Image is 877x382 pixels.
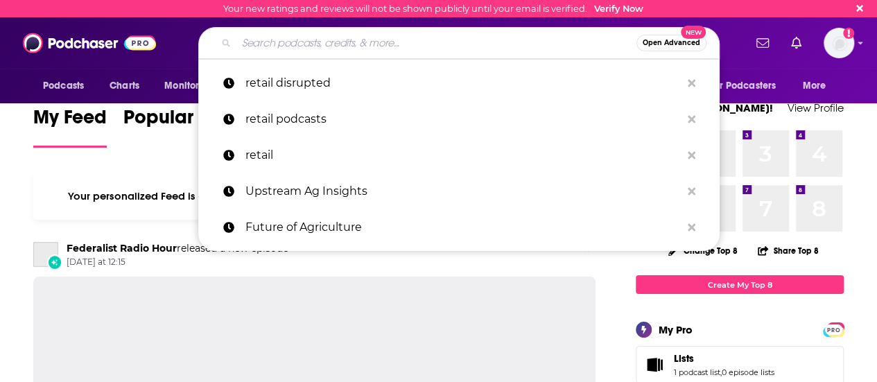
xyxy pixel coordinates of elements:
[198,65,720,101] a: retail disrupted
[47,254,62,270] div: New Episode
[33,173,596,220] div: Your personalized Feed is curated based on the Podcasts, Creators, Users, and Lists that you Follow.
[843,28,854,39] svg: Email not verified
[198,209,720,245] a: Future of Agriculture
[33,105,107,137] span: My Feed
[825,324,842,334] a: PRO
[720,367,722,377] span: ,
[198,137,720,173] a: retail
[67,257,288,268] span: [DATE] at 12:15
[594,3,643,14] a: Verify Now
[245,137,681,173] p: retail
[198,173,720,209] a: Upstream Ag Insights
[110,76,139,96] span: Charts
[757,237,819,264] button: Share Top 8
[788,101,844,114] a: View Profile
[674,352,774,365] a: Lists
[155,73,232,99] button: open menu
[785,31,807,55] a: Show notifications dropdown
[674,352,694,365] span: Lists
[245,65,681,101] p: retail disrupted
[101,73,148,99] a: Charts
[236,32,636,54] input: Search podcasts, credits, & more...
[33,73,102,99] button: open menu
[709,76,776,96] span: For Podcasters
[245,101,681,137] p: retail podcasts
[223,3,643,14] div: Your new ratings and reviews will not be shown publicly until your email is verified.
[636,275,844,294] a: Create My Top 8
[33,105,107,148] a: My Feed
[23,30,156,56] img: Podchaser - Follow, Share and Rate Podcasts
[636,35,706,51] button: Open AdvancedNew
[722,367,774,377] a: 0 episode lists
[751,31,774,55] a: Show notifications dropdown
[825,324,842,335] span: PRO
[245,173,681,209] p: Upstream Ag Insights
[67,242,177,254] a: Federalist Radio Hour
[643,40,700,46] span: Open Advanced
[198,101,720,137] a: retail podcasts
[681,26,706,39] span: New
[824,28,854,58] button: Show profile menu
[123,105,241,137] span: Popular Feed
[33,242,58,267] a: Federalist Radio Hour
[700,73,796,99] button: open menu
[67,242,288,255] h3: released a new episode
[824,28,854,58] span: Logged in as jbarbour
[793,73,844,99] button: open menu
[198,27,720,59] div: Search podcasts, credits, & more...
[164,76,214,96] span: Monitoring
[824,28,854,58] img: User Profile
[803,76,826,96] span: More
[641,355,668,374] a: Lists
[245,209,681,245] p: Future of Agriculture
[659,323,693,336] div: My Pro
[123,105,241,148] a: Popular Feed
[43,76,84,96] span: Podcasts
[674,367,720,377] a: 1 podcast list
